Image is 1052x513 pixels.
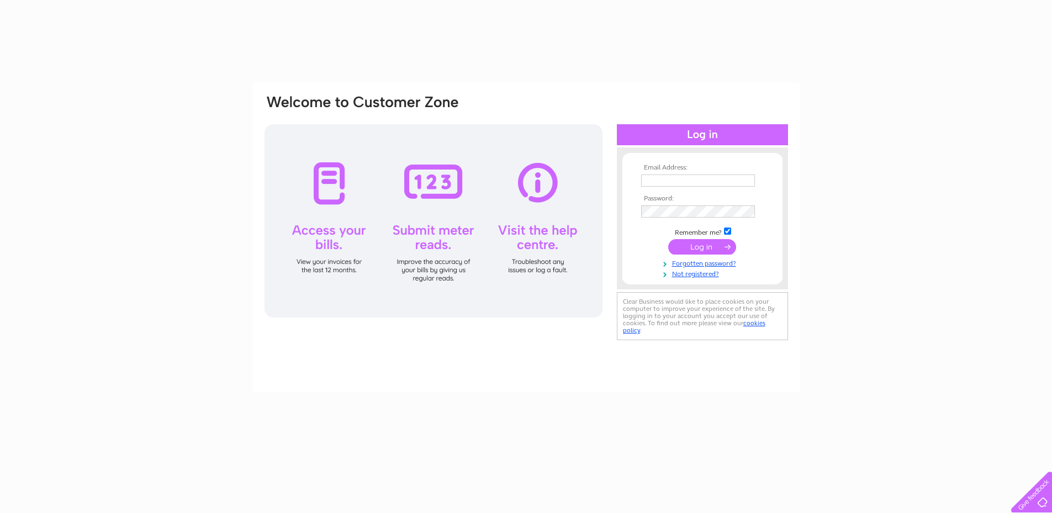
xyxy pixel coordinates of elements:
[623,319,765,334] a: cookies policy
[641,268,766,278] a: Not registered?
[638,195,766,203] th: Password:
[668,239,736,255] input: Submit
[617,292,788,340] div: Clear Business would like to place cookies on your computer to improve your experience of the sit...
[638,226,766,237] td: Remember me?
[641,257,766,268] a: Forgotten password?
[638,164,766,172] th: Email Address:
